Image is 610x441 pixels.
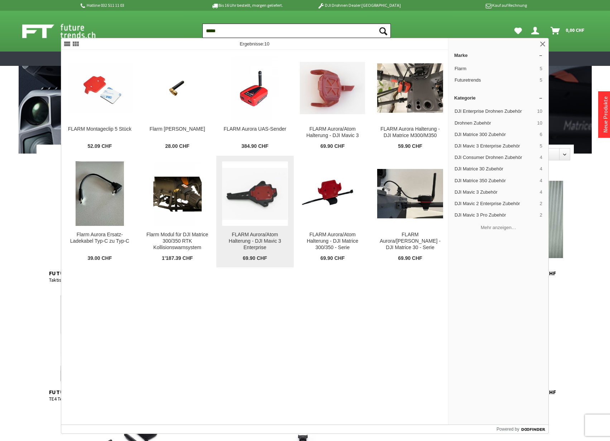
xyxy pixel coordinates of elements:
a: FLARM Montageclip 5 Stück FLARM Montageclip 5 Stück 52.09 CHF [61,50,139,155]
span: 59.90 CHF [398,143,422,150]
a: Meine Favoriten [511,24,525,38]
span: 4 [540,189,542,195]
div: TE4 Tethered Power System für DJI Matrice 4 Serie [49,396,156,402]
span: 10 [537,108,542,115]
img: FLARM Aurora/Atom Halterung - DJI Mavic 3 Enterprise [222,168,288,220]
div: FLARM Aurora UAS-Sender [222,126,288,132]
a: Kategorie [448,92,548,103]
p: Bis 16 Uhr bestellt, morgen geliefert. [191,1,303,10]
div: Flarm Modul für DJI Matrice 300/350 RTK Kollisionswarnsystem [144,232,210,251]
a: Marke [448,50,548,61]
div: FLARM Montageclip 5 Stück [67,126,133,132]
div: FLARM Aurora/[PERSON_NAME] - DJI Matrice 30 - Serie [377,232,443,251]
div: Futuretrends [49,388,156,396]
button: Suchen [376,24,391,38]
a: FLARM Aurora Halterung - DJI Matrice M300/M350 FLARM Aurora Halterung - DJI Matrice M300/M350 59.... [371,50,449,155]
p: Hotline 032 511 11 03 [80,1,191,10]
span: 0,00 CHF [566,24,585,36]
img: FLARM Montageclip 5 Stück [67,63,133,113]
div: Flarm Aurora Ersatz-Ladekabel Typ-C zu Typ-C [67,232,133,244]
span: Powered by [496,426,519,432]
span: 1'187.39 CHF [162,255,193,262]
a: Neue Produkte [602,96,609,133]
a: FLARM Aurora/Atom Halterung - DJI Mavic 3 FLARM Aurora/Atom Halterung - DJI Mavic 3 69.90 CHF [294,50,371,155]
span: Drohnen Zubehör [455,120,534,126]
span: 2 [540,200,542,207]
div: FLARM Aurora/Atom Halterung - DJI Matrice 300/350 - Serie [300,232,366,251]
span: 384.90 CHF [241,143,268,150]
span: DJI Matrice 300 Zubehör [455,131,537,138]
span: DJI Mavic 2 Enterprise Zubehör [455,200,537,207]
span: 69.90 CHF [321,143,345,150]
a: Futuretrends TE4 Tethered Power System für DJI Matrice 4 Serie 9.990,00 CHF [42,295,208,396]
a: FLARM Aurora UAS-Sender FLARM Aurora UAS-Sender 384.90 CHF [216,50,294,155]
span: DJI Matrice 30 Zubehör [455,166,537,172]
span: Ergebnisse: [240,41,269,47]
div: FLARM Aurora/Atom Halterung - DJI Mavic 3 Enterprise [222,232,288,251]
span: DJI Consumer Drohnen Zubehör [455,154,537,161]
div: Flarm [PERSON_NAME] [144,126,210,132]
a: Hi, Serdar - Dein Konto [528,24,545,38]
img: Flarm Aurora Antenne [144,67,210,109]
p: Kauf auf Rechnung [415,1,527,10]
span: 4 [540,178,542,184]
span: 52.09 CHF [87,143,112,150]
span: DJI Mavic 3 Pro Zubehör [455,212,537,218]
span: 69.90 CHF [398,255,422,262]
a: Flarm Modul für DJI Matrice 300/350 RTK Kollisionswarnsystem Flarm Modul für DJI Matrice 300/350 ... [139,156,216,267]
input: Produkt, Marke, Kategorie, EAN, Artikelnummer… [202,24,391,38]
span: 10 [537,120,542,126]
a: FLARM Aurora/Atom Halterung - DJI Matrice 300/350 - Serie FLARM Aurora/Atom Halterung - DJI Matri... [294,156,371,267]
span: 28.00 CHF [165,143,189,150]
img: FLARM Aurora/Atom Halterung - DJI Matrice 300/350 - Serie [300,166,366,221]
span: 69.90 CHF [243,255,267,262]
div: Taktische Klapphalterung für DJI Goggles Integra, 2 und 3 [49,277,156,283]
button: Mehr anzeigen… [451,222,546,233]
a: Futuretrends Taktische Klapphalterung für DJI Goggles Integra, 2 und 3 10.000,00 CHF [42,176,208,277]
a: Powered by [496,425,548,433]
img: Flarm Aurora Ersatz-Ladekabel Typ-C zu Typ-C [76,161,124,226]
a: Flarm Aurora Antenne Flarm [PERSON_NAME] 28.00 CHF [139,50,216,155]
span: Futuretrends [455,77,537,83]
img: FLARM Aurora/Atom Halterung - DJI Mavic 3 [300,62,366,114]
p: DJI Drohnen Dealer [GEOGRAPHIC_DATA] [303,1,415,10]
span: 4 [540,154,542,161]
span: 4 [540,166,542,172]
div: Futuretrends [49,270,156,277]
span: 5 [540,66,542,72]
span: DJI Enterprise Drohnen Zubehör [455,108,534,115]
a: Flarm Aurora Ersatz-Ladekabel Typ-C zu Typ-C Flarm Aurora Ersatz-Ladekabel Typ-C zu Typ-C 39.00 CHF [61,156,139,267]
img: FLARM Aurora UAS-Sender [231,56,279,120]
img: Flarm Modul für DJI Matrice 300/350 RTK Kollisionswarnsystem [153,161,202,226]
span: 5 [540,77,542,83]
span: 6 [540,131,542,138]
div: FLARM Aurora Halterung - DJI Matrice M300/M350 [377,126,443,139]
a: FLARM Aurora/Atom Halterung - DJI Matrice 30 - Serie FLARM Aurora/[PERSON_NAME] - DJI Matrice 30 ... [371,156,449,267]
span: DJI Mavic 3 Enterprise Zubehör [455,143,537,149]
h1: Neu bei uns [37,59,574,120]
div: FLARM Aurora/Atom Halterung - DJI Mavic 3 [300,126,366,139]
span: DJI Matrice 350 Zubehör [455,178,537,184]
span: 10 [264,41,269,47]
img: Shop Futuretrends - zur Startseite wechseln [22,22,111,40]
span: 2 [540,212,542,218]
span: 5 [540,143,542,149]
span: 39.00 CHF [87,255,112,262]
span: Flarm [455,66,537,72]
img: FLARM Aurora Halterung - DJI Matrice M300/M350 [377,63,443,113]
span: 69.90 CHF [321,255,345,262]
img: FLARM Aurora/Atom Halterung - DJI Matrice 30 - Serie [377,169,443,218]
a: Warenkorb [548,24,588,38]
span: DJI Mavic 3 Zubehör [455,189,537,195]
a: FLARM Aurora/Atom Halterung - DJI Mavic 3 Enterprise FLARM Aurora/Atom Halterung - DJI Mavic 3 En... [216,156,294,267]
